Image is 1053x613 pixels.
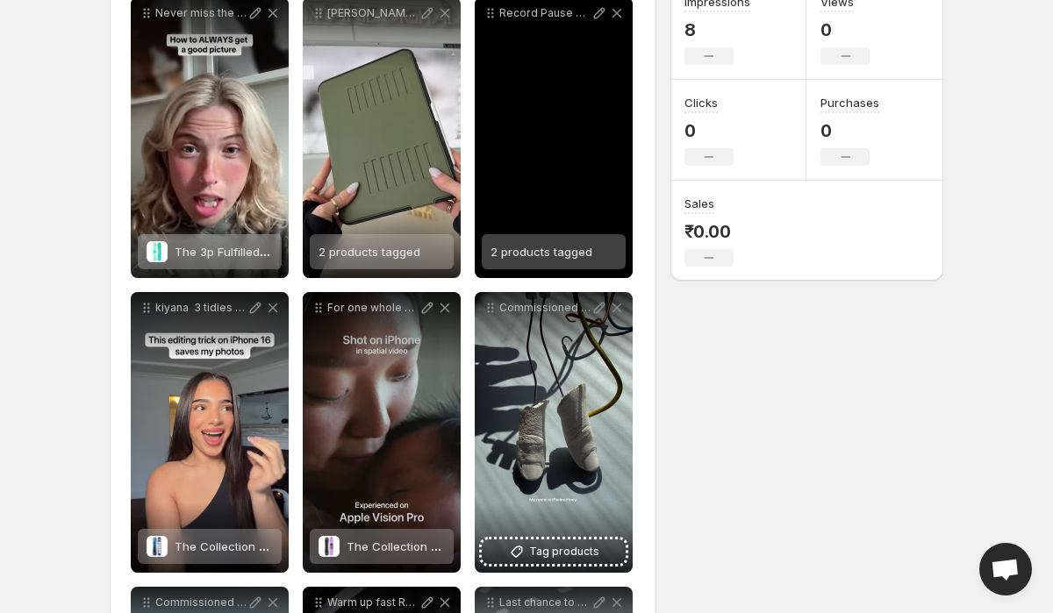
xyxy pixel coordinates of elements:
h3: Clicks [684,94,718,111]
h3: Sales [684,195,714,212]
div: For one whole year [PERSON_NAME] and [PERSON_NAME] filmed their newborn son on iPhone in spatial ... [303,292,461,573]
p: 0 [820,120,879,141]
p: 0 [684,120,734,141]
p: ₹0.00 [684,221,734,242]
span: The 3p Fulfilled Snowboard [175,245,326,259]
button: Tag products [482,539,626,564]
p: 8 [684,19,750,40]
p: Warm up fast Recover strong Do more sport Introducing our latest innovation Hyperboot wearable he... [327,595,419,609]
p: Record Pause Resume [PERSON_NAME] shows us how to capture just the good parts when recording vide... [499,6,591,20]
p: kiyana 3 tidies up her shot with iOSs Image Clean Up in Photos on iPhone 16 Heres how she did it ... [155,301,247,315]
span: The Collection Snowboard: Hydrogen [347,539,554,553]
p: Never miss the perfect moment [PERSON_NAME] shares the ultimate Camera Burst hack on iPhone Heres... [155,6,247,20]
p: [PERSON_NAME] brings her imagination to life with Apple Intelligence on iPad Heres how Create rou... [327,6,419,20]
span: The Collection Snowboard: Liquid [175,539,361,553]
div: kiyana 3 tidies up her shot with iOSs Image Clean Up in Photos on iPhone 16 Heres how she did it ... [131,292,289,573]
div: Commissioned by Apple In celebration of Global Accessibility Awareness Day photographer [PERSON_N... [475,292,633,573]
p: For one whole year [PERSON_NAME] and [PERSON_NAME] filmed their newborn son on iPhone in spatial ... [327,301,419,315]
img: The 3p Fulfilled Snowboard [147,241,168,262]
a: Open chat [979,543,1032,595]
p: Commissioned by Apple In celebration of Global Accessibility Awareness Day photographer [PERSON_N... [499,301,591,315]
span: 2 products tagged [319,245,420,259]
p: Last chance to shop 15 off sitewide Our cleanser recommendation First Class First Class is a ligh... [499,595,591,609]
span: Tag products [529,543,599,560]
p: Commissioned by Apple Cannes Palme dOr winner [PERSON_NAME] shares his vision for the future of f... [155,595,247,609]
p: 0 [820,19,870,40]
img: The Collection Snowboard: Liquid [147,536,168,557]
h3: Purchases [820,94,879,111]
img: The Collection Snowboard: Hydrogen [319,536,340,557]
span: 2 products tagged [491,245,592,259]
